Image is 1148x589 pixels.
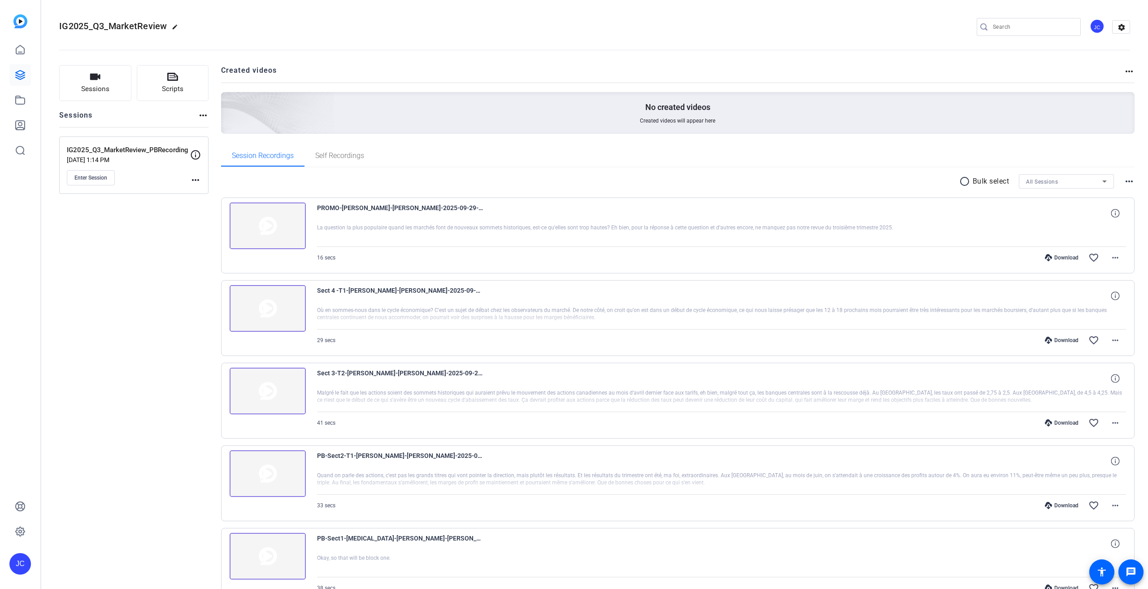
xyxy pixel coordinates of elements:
span: Created videos will appear here [640,117,715,124]
div: Download [1040,419,1083,426]
div: JC [1090,19,1105,34]
span: Scripts [162,84,183,94]
mat-icon: more_horiz [1110,500,1121,511]
button: Sessions [59,65,131,101]
mat-icon: more_horiz [190,175,201,185]
div: JC [9,553,31,575]
p: [DATE] 1:14 PM [67,156,190,163]
span: Sect 3-T2-[PERSON_NAME]-[PERSON_NAME]-2025-09-29-14-13-10-206-0 [317,368,483,389]
div: Download [1040,502,1083,509]
span: 16 secs [317,255,335,261]
mat-icon: more_horiz [1124,176,1135,187]
span: 33 secs [317,502,335,509]
span: Sect 4 -T1-[PERSON_NAME]-[PERSON_NAME]-2025-09-29-14-14-12-353-0 [317,285,483,307]
input: Search [993,22,1074,32]
span: Sessions [81,84,109,94]
button: Scripts [137,65,209,101]
mat-icon: favorite_border [1088,418,1099,428]
img: Creted videos background [121,3,335,198]
mat-icon: favorite_border [1088,335,1099,346]
img: thumb-nail [230,450,306,497]
mat-icon: more_horiz [1124,66,1135,77]
div: Download [1040,337,1083,344]
p: Bulk select [973,176,1009,187]
mat-icon: more_horiz [1110,335,1121,346]
mat-icon: favorite_border [1088,500,1099,511]
button: Enter Session [67,170,115,185]
span: 41 secs [317,420,335,426]
h2: Sessions [59,110,93,127]
span: Self Recordings [315,152,364,159]
p: IG2025_Q3_MarketReview_PBRecording [67,145,190,155]
img: blue-gradient.svg [13,14,27,28]
span: Enter Session [74,174,107,181]
mat-icon: radio_button_unchecked [959,176,973,187]
h2: Created videos [221,65,1124,83]
span: PB-Sect1-[MEDICAL_DATA]-[PERSON_NAME]-[PERSON_NAME]-2025-09-29-14-09-39-144-0 [317,533,483,554]
mat-icon: accessibility [1096,567,1107,577]
img: thumb-nail [230,533,306,580]
img: thumb-nail [230,285,306,332]
span: Session Recordings [232,152,294,159]
span: PROMO-[PERSON_NAME]-[PERSON_NAME]-2025-09-29-14-15-18-398-0 [317,202,483,224]
ngx-avatar: Jason Casarin [1090,19,1105,35]
span: IG2025_Q3_MarketReview [59,21,167,31]
mat-icon: more_horiz [198,110,209,121]
mat-icon: edit [172,24,183,35]
p: No created videos [645,102,710,113]
img: thumb-nail [230,202,306,249]
mat-icon: more_horiz [1110,252,1121,263]
mat-icon: favorite_border [1088,252,1099,263]
span: All Sessions [1026,179,1058,185]
mat-icon: more_horiz [1110,418,1121,428]
img: thumb-nail [230,368,306,414]
mat-icon: message [1126,567,1136,577]
span: PB-Sect2-T1-[PERSON_NAME]-[PERSON_NAME]-2025-09-29-14-11-11-468-0 [317,450,483,472]
span: 29 secs [317,337,335,343]
div: Download [1040,254,1083,261]
mat-icon: settings [1113,21,1131,34]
